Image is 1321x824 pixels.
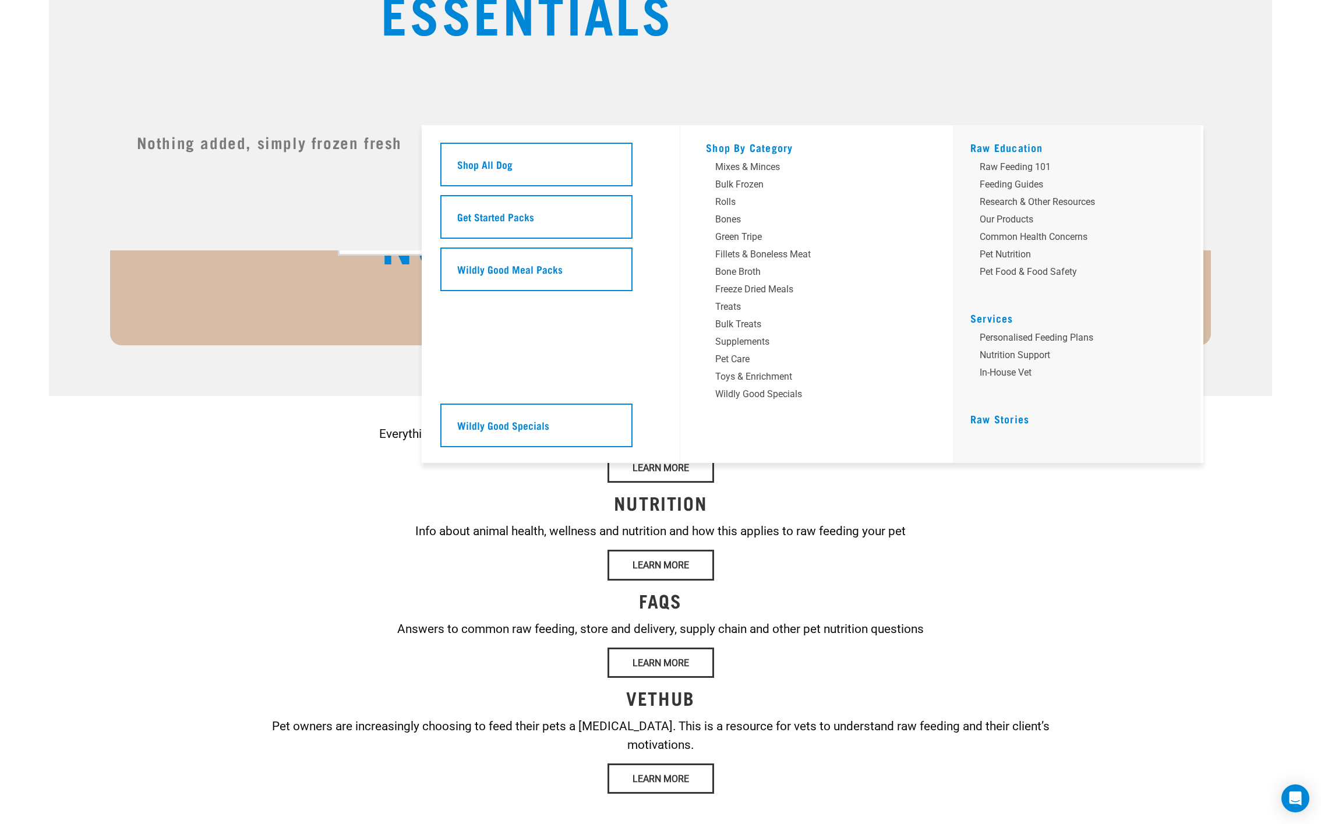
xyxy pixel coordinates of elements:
a: Wildly Good Specials [440,404,662,456]
h3: NUTRITION [269,492,1052,513]
div: Supplements [715,335,899,349]
h2: Vet approved [269,318,1052,341]
div: Mixes & Minces [715,160,899,174]
div: Our Products [980,213,1164,227]
h3: Nothing added, simply frozen fresh [137,130,477,154]
div: Raw Feeding 101 [980,160,1164,174]
a: Wildly Good Meal Packs [440,247,662,300]
p: Pet owners are increasingly choosing to feed their pets a [MEDICAL_DATA]. This is a resource for ... [269,717,1052,754]
a: Pet Care [706,352,927,370]
a: Toys & Enrichment [706,370,927,387]
h5: Shop All Dog [457,157,513,172]
a: Feeding Guides [970,178,1192,195]
a: Learn More [607,648,714,678]
div: Bones [715,213,899,227]
a: Common Health Concerns [970,230,1192,247]
h5: Services [970,312,1192,321]
a: Raw Stories [970,416,1029,422]
a: Treats [706,300,927,317]
a: In-house vet [970,366,1192,383]
a: Bulk Frozen [706,178,927,195]
h5: Wildly Good Meal Packs [457,261,563,277]
p: Everything you need to know to get your pet started on raw food, including articles & research on... [269,425,1052,443]
a: Green Tripe [706,230,927,247]
div: Fillets & Boneless Meat [715,247,899,261]
div: Feeding Guides [980,178,1164,192]
a: Shop All Dog [440,143,662,195]
div: Freeze Dried Meals [715,282,899,296]
h1: Raw feeding Education [269,344,1052,386]
a: Learn More [607,452,714,483]
a: Raw Education [970,144,1043,150]
a: Get Started Packs [440,195,662,247]
p: Answers to common raw feeding, store and delivery, supply chain and other pet nutrition questions [269,620,1052,638]
div: Pet Care [715,352,899,366]
div: Bulk Treats [715,317,899,331]
p: Info about animal health, wellness and nutrition and how this applies to raw feeding your pet [269,522,1052,540]
div: Bulk Frozen [715,178,899,192]
a: Learn More [607,763,714,794]
div: Pet Food & Food Safety [980,265,1164,279]
a: Wildly Good Specials [706,387,927,405]
div: Rolls [715,195,899,209]
a: Bulk Treats [706,317,927,335]
h5: Wildly Good Specials [457,418,549,433]
a: Personalised Feeding Plans [970,331,1192,348]
a: Fillets & Boneless Meat [706,247,927,265]
a: Bones [706,213,927,230]
a: Rolls [706,195,927,213]
a: Supplements [706,335,927,352]
a: Raw Feeding 101 [970,160,1192,178]
div: Bone Broth [715,265,899,279]
h3: RAW FEEDING 101 [269,395,1052,416]
a: Our Products [970,213,1192,230]
div: Open Intercom Messenger [1281,784,1309,812]
a: Freeze Dried Meals [706,282,927,300]
div: Pet Nutrition [980,247,1164,261]
div: Wildly Good Specials [715,387,899,401]
h5: Shop By Category [706,142,927,151]
div: Research & Other Resources [980,195,1164,209]
a: Mixes & Minces [706,160,927,178]
h3: VETHUB [269,687,1052,708]
div: Treats [715,300,899,314]
a: Pet Food & Food Safety [970,265,1192,282]
a: Bone Broth [706,265,927,282]
div: Common Health Concerns [980,230,1164,244]
h3: FAQS [269,590,1052,611]
a: Pet Nutrition [970,247,1192,265]
a: Research & Other Resources [970,195,1192,213]
a: Nutrition Support [970,348,1192,366]
h5: Get Started Packs [457,209,534,224]
div: Green Tripe [715,230,899,244]
a: Learn More [607,550,714,580]
div: Toys & Enrichment [715,370,899,384]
